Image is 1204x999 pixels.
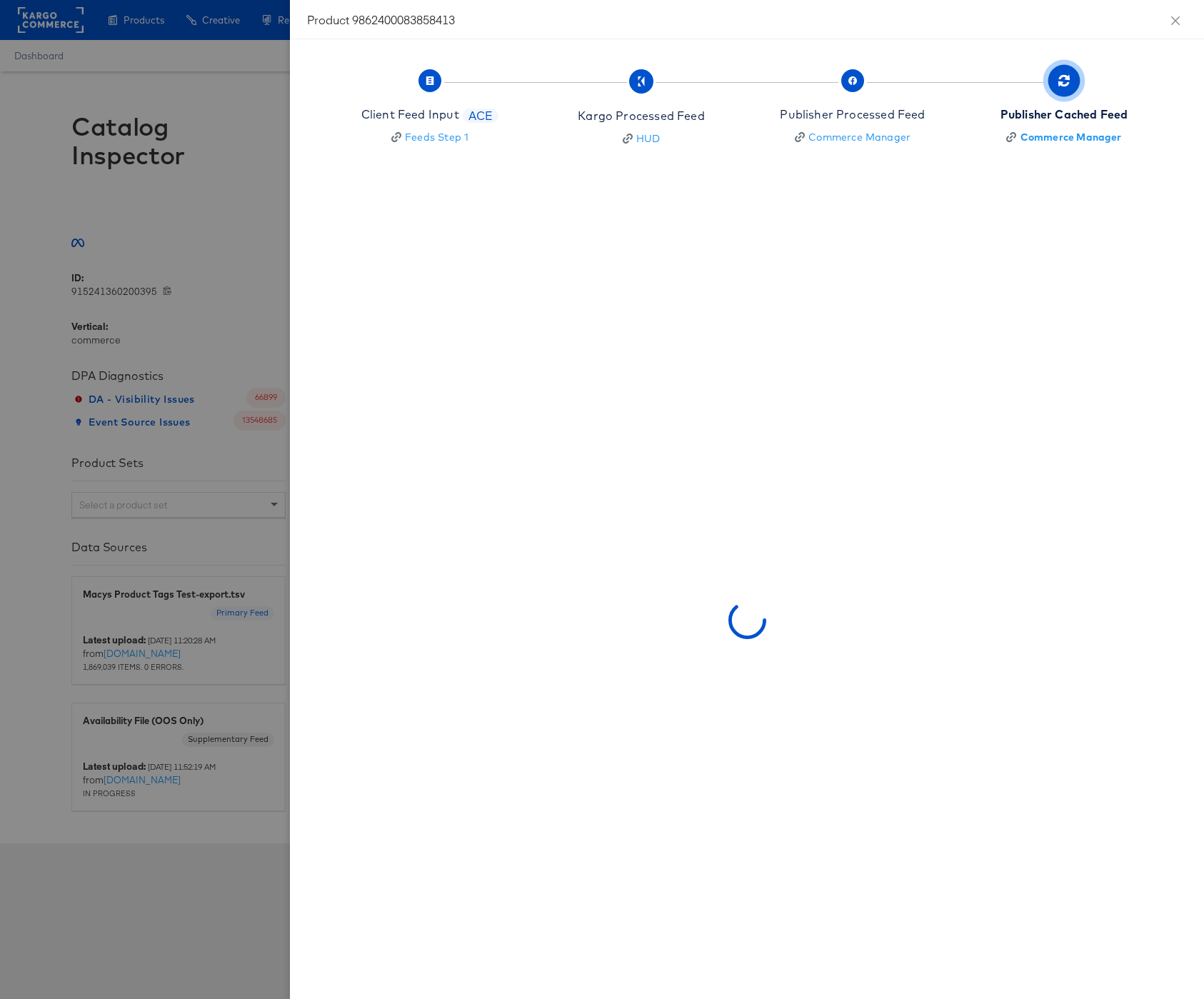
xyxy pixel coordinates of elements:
[741,56,964,161] button: Publisher Processed FeedCommerce Manager
[780,106,925,123] div: Publisher Processed Feed
[1000,130,1128,144] a: Commerce Manager
[578,108,704,124] div: Kargo Processed Feed
[1000,106,1128,123] div: Publisher Cached Feed
[405,130,468,144] div: Feeds Step 1
[530,56,753,163] button: Kargo Processed FeedHUD
[636,131,661,146] div: HUD
[1020,130,1122,144] div: Commerce Manager
[463,108,499,124] span: ACE
[808,130,910,144] div: Commerce Manager
[953,56,1175,161] button: Publisher Cached FeedCommerce Manager
[1170,15,1181,26] span: close
[780,130,925,144] a: Commerce Manager
[307,11,1187,27] div: Product 9862400083858413
[361,106,459,123] div: Client Feed Input
[578,131,704,146] a: HUD
[361,130,498,144] a: Feeds Step 1
[318,56,541,161] button: Client Feed InputACEFeeds Step 1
